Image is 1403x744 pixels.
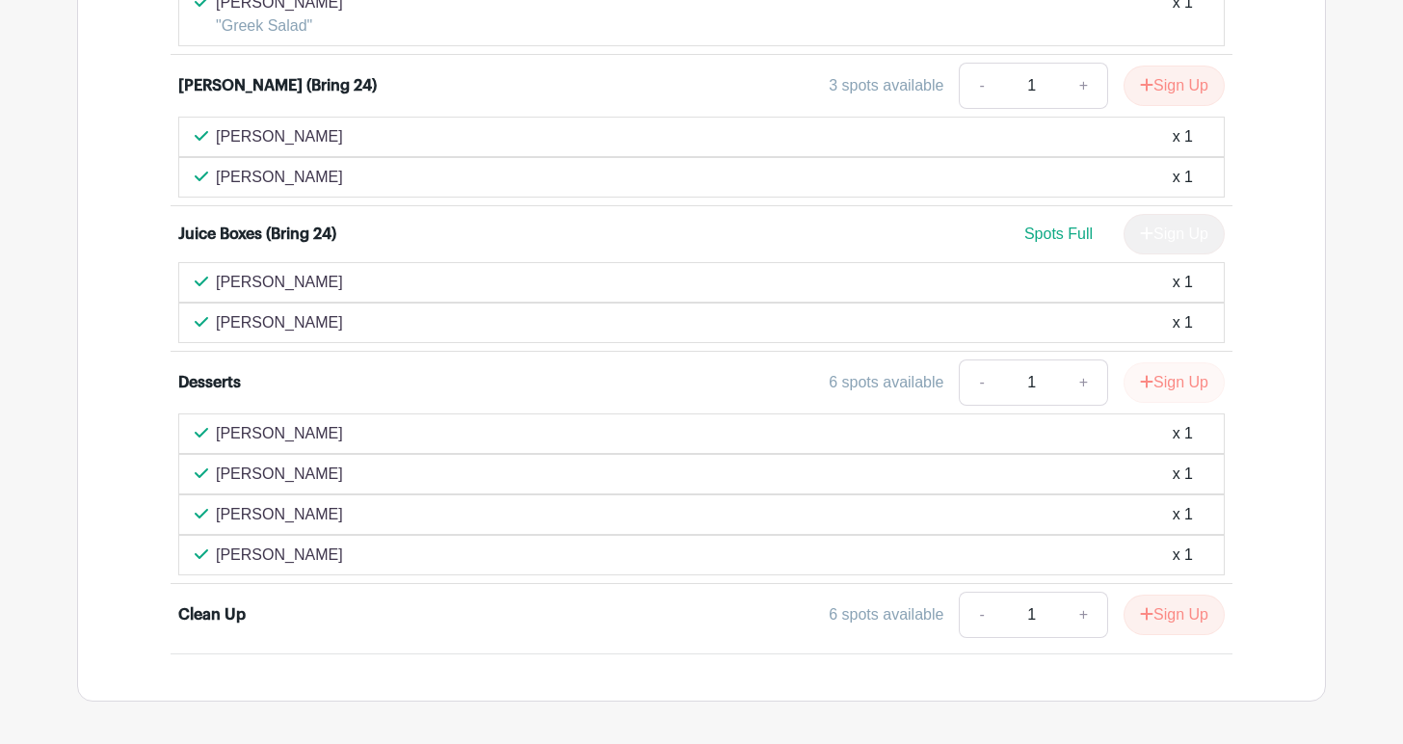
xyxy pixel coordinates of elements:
a: - [959,592,1003,638]
div: x 1 [1173,311,1193,334]
div: x 1 [1173,422,1193,445]
button: Sign Up [1124,66,1225,106]
p: [PERSON_NAME] [216,503,343,526]
a: - [959,63,1003,109]
p: [PERSON_NAME] [216,125,343,148]
span: Spots Full [1024,226,1093,242]
div: x 1 [1173,271,1193,294]
div: Clean Up [178,603,246,626]
a: + [1060,63,1108,109]
div: x 1 [1173,125,1193,148]
div: x 1 [1173,166,1193,189]
div: 6 spots available [829,603,943,626]
div: 6 spots available [829,371,943,394]
p: "Greek Salad" [216,14,343,38]
p: [PERSON_NAME] [216,271,343,294]
p: [PERSON_NAME] [216,311,343,334]
a: - [959,359,1003,406]
div: x 1 [1173,503,1193,526]
a: + [1060,592,1108,638]
a: + [1060,359,1108,406]
div: x 1 [1173,463,1193,486]
div: [PERSON_NAME] (Bring 24) [178,74,377,97]
p: [PERSON_NAME] [216,463,343,486]
button: Sign Up [1124,595,1225,635]
div: 3 spots available [829,74,943,97]
div: x 1 [1173,544,1193,567]
p: [PERSON_NAME] [216,422,343,445]
div: Desserts [178,371,241,394]
div: Juice Boxes (Bring 24) [178,223,336,246]
p: [PERSON_NAME] [216,166,343,189]
button: Sign Up [1124,362,1225,403]
p: [PERSON_NAME] [216,544,343,567]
